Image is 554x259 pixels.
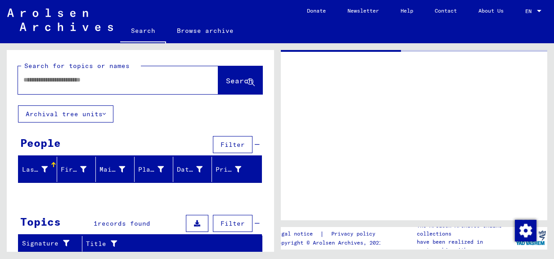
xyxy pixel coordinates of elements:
[177,165,203,174] div: Date of Birth
[98,219,150,227] span: records found
[173,157,212,182] mat-header-cell: Date of Birth
[99,165,125,174] div: Maiden Name
[212,157,261,182] mat-header-cell: Prisoner #
[120,20,166,43] a: Search
[514,227,548,249] img: yv_logo.png
[57,157,96,182] mat-header-cell: First Name
[275,239,386,247] p: Copyright © Arolsen Archives, 2021
[166,20,244,41] a: Browse archive
[61,162,98,177] div: First Name
[525,8,531,14] mat-select-trigger: EN
[61,165,86,174] div: First Name
[94,219,98,227] span: 1
[135,157,173,182] mat-header-cell: Place of Birth
[177,162,214,177] div: Date of Birth
[216,165,241,174] div: Prisoner #
[22,165,48,174] div: Last Name
[221,141,245,149] span: Filter
[24,62,130,70] mat-label: Search for topics or names
[324,229,386,239] a: Privacy policy
[138,162,175,177] div: Place of Birth
[86,239,244,249] div: Title
[218,66,262,94] button: Search
[417,222,514,238] p: The Arolsen Archives online collections
[22,162,59,177] div: Last Name
[226,76,253,85] span: Search
[138,165,164,174] div: Place of Birth
[22,236,84,251] div: Signature
[275,229,320,239] a: Legal notice
[20,135,61,151] div: People
[22,239,75,248] div: Signature
[18,157,57,182] mat-header-cell: Last Name
[96,157,135,182] mat-header-cell: Maiden Name
[515,220,536,241] img: Zustimmung ändern
[86,236,253,251] div: Title
[216,162,252,177] div: Prisoner #
[275,229,386,239] div: |
[213,136,252,153] button: Filter
[18,105,113,123] button: Archival tree units
[221,219,245,227] span: Filter
[20,214,61,230] div: Topics
[7,9,113,31] img: Arolsen_neg.svg
[99,162,136,177] div: Maiden Name
[213,215,252,232] button: Filter
[417,238,514,254] p: have been realized in partnership with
